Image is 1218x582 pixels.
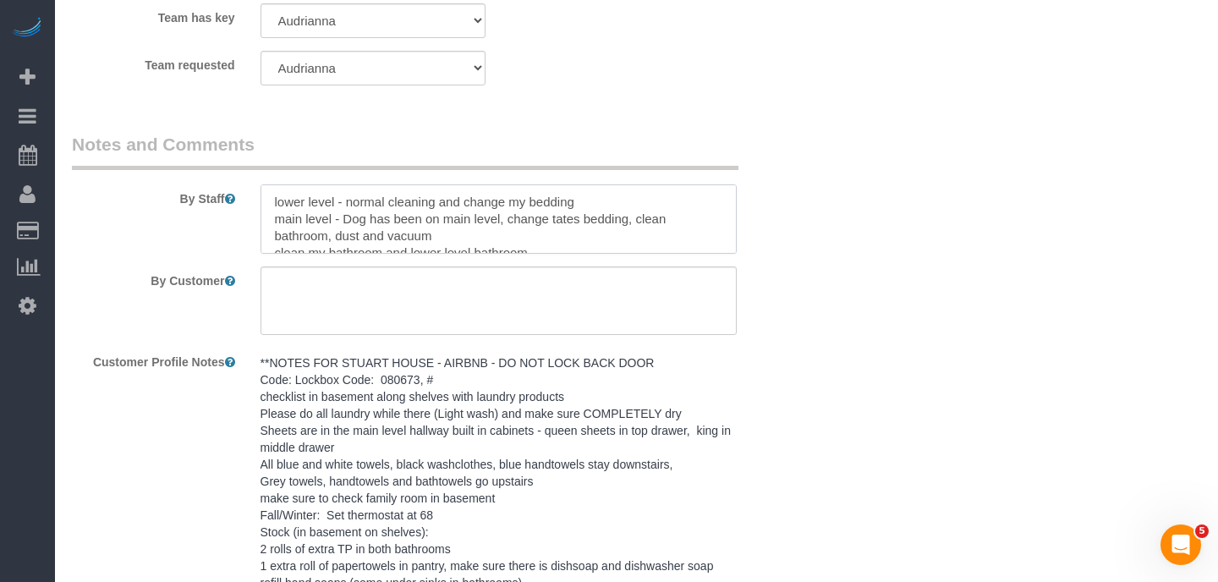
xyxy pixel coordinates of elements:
img: Automaid Logo [10,17,44,41]
label: By Customer [59,266,248,289]
span: 5 [1195,524,1209,538]
label: By Staff [59,184,248,207]
legend: Notes and Comments [72,132,738,170]
iframe: Intercom live chat [1160,524,1201,565]
label: Customer Profile Notes [59,348,248,371]
label: Team requested [59,51,248,74]
label: Team has key [59,3,248,26]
